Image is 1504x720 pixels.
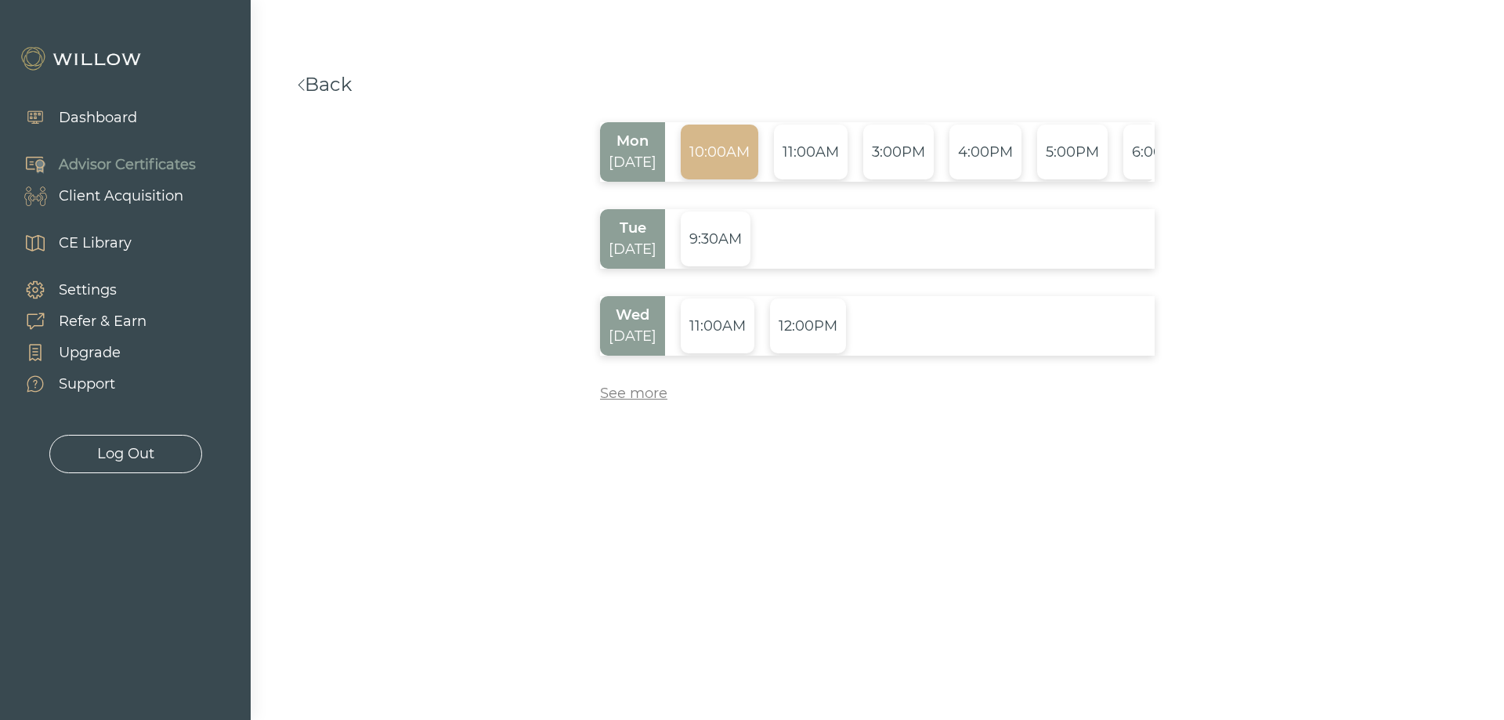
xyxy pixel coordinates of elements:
[770,298,846,353] div: 12:00PM
[8,180,196,212] a: Client Acquisition
[97,443,154,465] div: Log Out
[1123,125,1195,179] div: 6:00PM
[59,186,183,207] div: Client Acquisition
[59,233,132,254] div: CE Library
[20,46,145,71] img: Willow
[863,125,934,179] div: 3:00PM
[59,154,196,175] div: Advisor Certificates
[8,274,146,306] a: Settings
[681,298,754,353] div: 11:00AM
[8,149,196,180] a: Advisor Certificates
[8,306,146,337] a: Refer & Earn
[949,125,1021,179] div: 4:00PM
[600,218,665,239] div: Tue
[600,326,665,347] div: [DATE]
[600,239,665,260] div: [DATE]
[600,152,665,173] div: [DATE]
[600,305,665,326] div: Wed
[298,73,352,96] a: Back
[59,107,137,128] div: Dashboard
[600,131,665,152] div: Mon
[600,383,667,404] div: See more
[59,280,117,301] div: Settings
[59,311,146,332] div: Refer & Earn
[298,79,305,91] img: <
[8,227,132,259] a: CE Library
[681,212,750,266] div: 9:30AM
[681,125,758,179] div: 10:00AM
[59,374,115,395] div: Support
[59,342,121,364] div: Upgrade
[774,125,848,179] div: 11:00AM
[8,102,137,133] a: Dashboard
[1037,125,1108,179] div: 5:00PM
[8,337,146,368] a: Upgrade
